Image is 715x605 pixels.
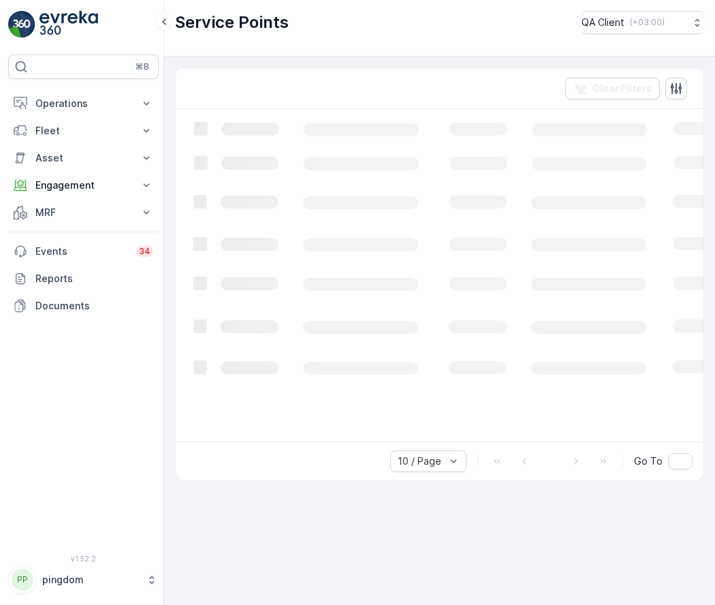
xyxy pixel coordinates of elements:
p: QA Client [582,16,624,29]
button: Fleet [8,117,159,144]
button: Operations [8,90,159,117]
button: Clear Filters [565,78,660,99]
p: Fleet [35,124,131,138]
p: pingdom [42,573,140,587]
a: Reports [8,265,159,292]
p: Clear Filters [592,82,652,95]
p: 34 [139,246,150,257]
button: PPpingdom [8,565,159,594]
p: Engagement [35,179,131,192]
p: Documents [35,299,153,313]
p: Operations [35,97,131,110]
span: Go To [634,454,663,468]
p: Events [35,245,128,258]
button: Engagement [8,172,159,199]
p: Service Points [175,12,289,33]
a: Events34 [8,238,159,265]
button: MRF [8,199,159,226]
p: ( +03:00 ) [630,17,665,28]
a: Documents [8,292,159,320]
span: v 1.52.2 [8,555,159,563]
img: logo [8,11,35,38]
p: Asset [35,151,131,165]
p: MRF [35,206,131,219]
p: ⌘B [136,61,149,72]
button: QA Client(+03:00) [582,11,704,34]
div: PP [12,569,33,591]
button: Asset [8,144,159,172]
img: logo_light-DOdMpM7g.png [39,11,98,38]
p: Reports [35,272,153,285]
